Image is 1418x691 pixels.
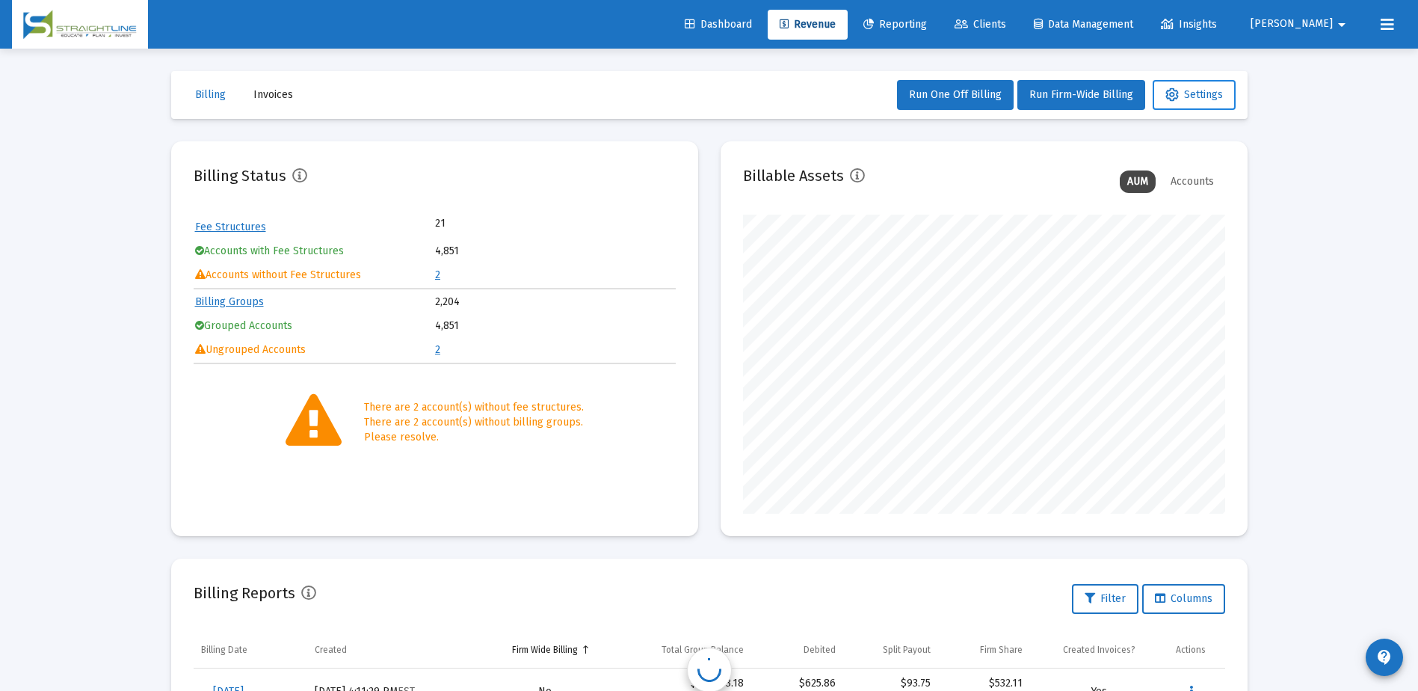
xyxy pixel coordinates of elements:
[804,644,836,656] div: Debited
[1153,80,1236,110] button: Settings
[1155,592,1212,605] span: Columns
[743,164,844,188] h2: Billable Assets
[1034,18,1133,31] span: Data Management
[662,644,744,656] div: Total Group Balance
[1165,88,1223,101] span: Settings
[195,88,226,101] span: Billing
[195,221,266,233] a: Fee Structures
[364,400,584,415] div: There are 2 account(s) without fee structures.
[673,10,764,40] a: Dashboard
[613,632,751,668] td: Column Total Group Balance
[253,88,293,101] span: Invoices
[863,18,927,31] span: Reporting
[1072,584,1138,614] button: Filter
[759,676,836,691] div: $625.86
[1085,592,1126,605] span: Filter
[851,10,939,40] a: Reporting
[909,88,1002,101] span: Run One Off Billing
[201,644,247,656] div: Billing Date
[195,240,434,262] td: Accounts with Fee Structures
[1168,632,1224,668] td: Column Actions
[955,18,1006,31] span: Clients
[477,632,613,668] td: Column Firm Wide Billing
[435,216,555,231] td: 21
[1063,644,1135,656] div: Created Invoices?
[435,315,674,337] td: 4,851
[194,632,307,668] td: Column Billing Date
[23,10,137,40] img: Dashboard
[1120,171,1156,193] div: AUM
[1251,18,1333,31] span: [PERSON_NAME]
[195,339,434,361] td: Ungrouped Accounts
[307,632,478,668] td: Column Created
[780,18,836,31] span: Revenue
[1176,644,1206,656] div: Actions
[194,581,295,605] h2: Billing Reports
[1161,18,1217,31] span: Insights
[1030,632,1168,668] td: Column Created Invoices?
[897,80,1014,110] button: Run One Off Billing
[195,264,434,286] td: Accounts without Fee Structures
[1163,171,1221,193] div: Accounts
[1022,10,1145,40] a: Data Management
[946,676,1023,691] div: $532.11
[1149,10,1229,40] a: Insights
[843,632,938,668] td: Column Split Payout
[435,240,674,262] td: 4,851
[943,10,1018,40] a: Clients
[768,10,848,40] a: Revenue
[980,644,1023,656] div: Firm Share
[512,644,578,656] div: Firm Wide Billing
[883,644,931,656] div: Split Payout
[241,80,305,110] button: Invoices
[1333,10,1351,40] mat-icon: arrow_drop_down
[1233,9,1369,39] button: [PERSON_NAME]
[938,632,1030,668] td: Column Firm Share
[194,164,286,188] h2: Billing Status
[364,430,584,445] div: Please resolve.
[685,18,752,31] span: Dashboard
[1142,584,1225,614] button: Columns
[195,295,264,308] a: Billing Groups
[435,291,674,313] td: 2,204
[183,80,238,110] button: Billing
[435,343,440,356] a: 2
[364,415,584,430] div: There are 2 account(s) without billing groups.
[751,632,843,668] td: Column Debited
[1017,80,1145,110] button: Run Firm-Wide Billing
[435,268,440,281] a: 2
[1029,88,1133,101] span: Run Firm-Wide Billing
[1375,648,1393,666] mat-icon: contact_support
[195,315,434,337] td: Grouped Accounts
[315,644,347,656] div: Created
